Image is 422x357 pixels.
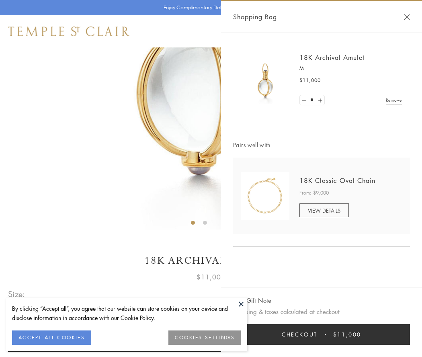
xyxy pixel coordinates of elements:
[164,4,255,12] p: Enjoy Complimentary Delivery & Returns
[8,254,414,268] h1: 18K Archival Amulet
[12,304,241,322] div: By clicking “Accept all”, you agree that our website can store cookies on your device and disclos...
[316,95,324,105] a: Set quantity to 2
[8,27,129,36] img: Temple St. Clair
[333,330,361,339] span: $11,000
[168,330,241,345] button: COOKIES SETTINGS
[300,95,308,105] a: Set quantity to 0
[12,330,91,345] button: ACCEPT ALL COOKIES
[299,189,329,197] span: From: $9,000
[197,272,225,282] span: $11,000
[404,14,410,20] button: Close Shopping Bag
[299,176,375,185] a: 18K Classic Oval Chain
[233,324,410,345] button: Checkout $11,000
[282,330,318,339] span: Checkout
[233,307,410,317] p: Shipping & taxes calculated at checkout
[299,53,365,62] a: 18K Archival Amulet
[8,287,26,301] span: Size:
[386,96,402,105] a: Remove
[241,56,289,105] img: 18K Archival Amulet
[299,203,349,217] a: VIEW DETAILS
[233,140,410,150] span: Pairs well with
[299,76,321,84] span: $11,000
[241,172,289,220] img: N88865-OV18
[299,64,402,72] p: M
[233,295,271,306] button: Add Gift Note
[308,207,340,214] span: VIEW DETAILS
[233,12,277,22] span: Shopping Bag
